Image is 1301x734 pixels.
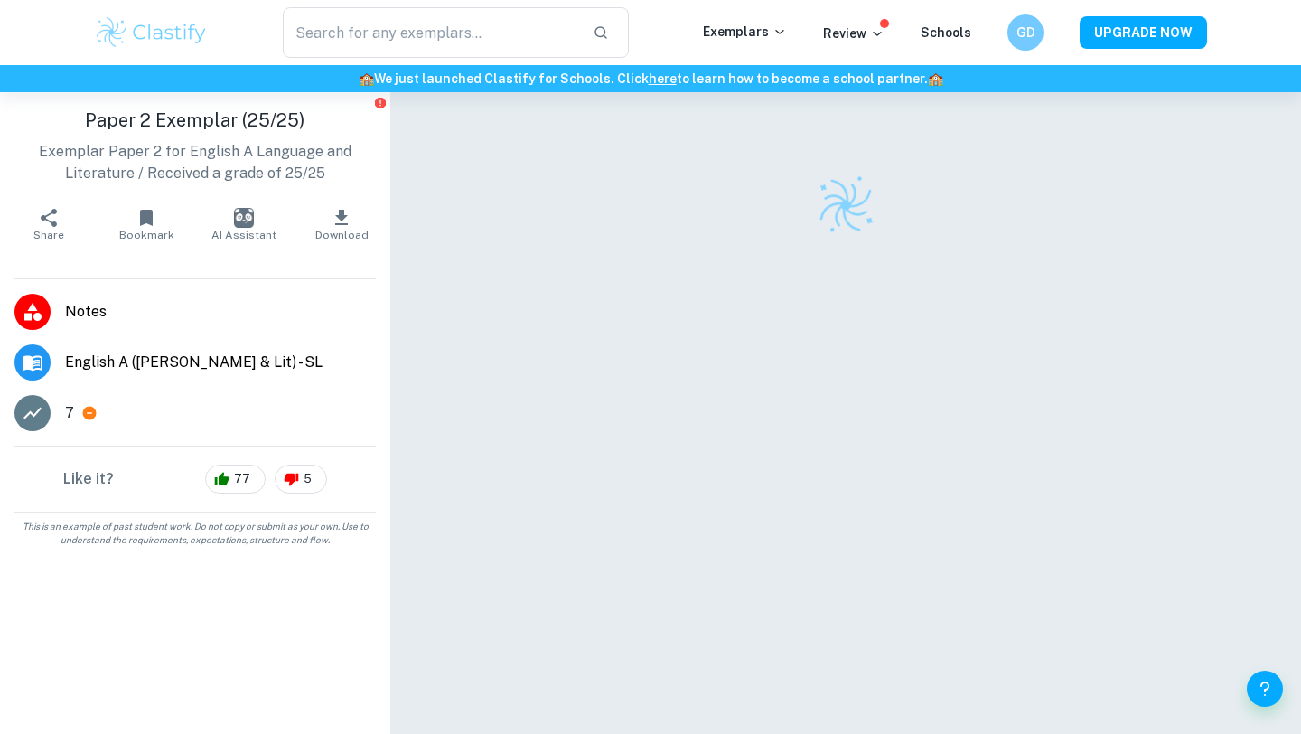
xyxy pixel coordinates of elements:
[4,69,1297,89] h6: We just launched Clastify for Schools. Click to learn how to become a school partner.
[33,229,64,241] span: Share
[14,141,376,184] p: Exemplar Paper 2 for English A Language and Literature / Received a grade of 25/25
[224,470,260,488] span: 77
[119,229,174,241] span: Bookmark
[63,468,114,490] h6: Like it?
[65,301,376,323] span: Notes
[359,71,374,86] span: 🏫
[294,470,322,488] span: 5
[7,520,383,547] span: This is an example of past student work. Do not copy or submit as your own. Use to understand the...
[808,167,884,244] img: Clastify logo
[283,7,578,58] input: Search for any exemplars...
[315,229,369,241] span: Download
[65,402,74,424] p: 7
[921,25,971,40] a: Schools
[1247,671,1283,707] button: Help and Feedback
[649,71,677,86] a: here
[195,199,293,249] button: AI Assistant
[823,24,884,43] p: Review
[1080,16,1207,49] button: UPGRADE NOW
[94,14,209,51] img: Clastify logo
[234,208,254,228] img: AI Assistant
[703,22,787,42] p: Exemplars
[65,352,376,373] span: English A ([PERSON_NAME] & Lit) - SL
[98,199,195,249] button: Bookmark
[1016,23,1036,42] h6: GD
[211,229,276,241] span: AI Assistant
[1007,14,1044,51] button: GD
[373,96,387,109] button: Report issue
[928,71,943,86] span: 🏫
[14,107,376,134] h1: Paper 2 Exemplar (25/25)
[293,199,390,249] button: Download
